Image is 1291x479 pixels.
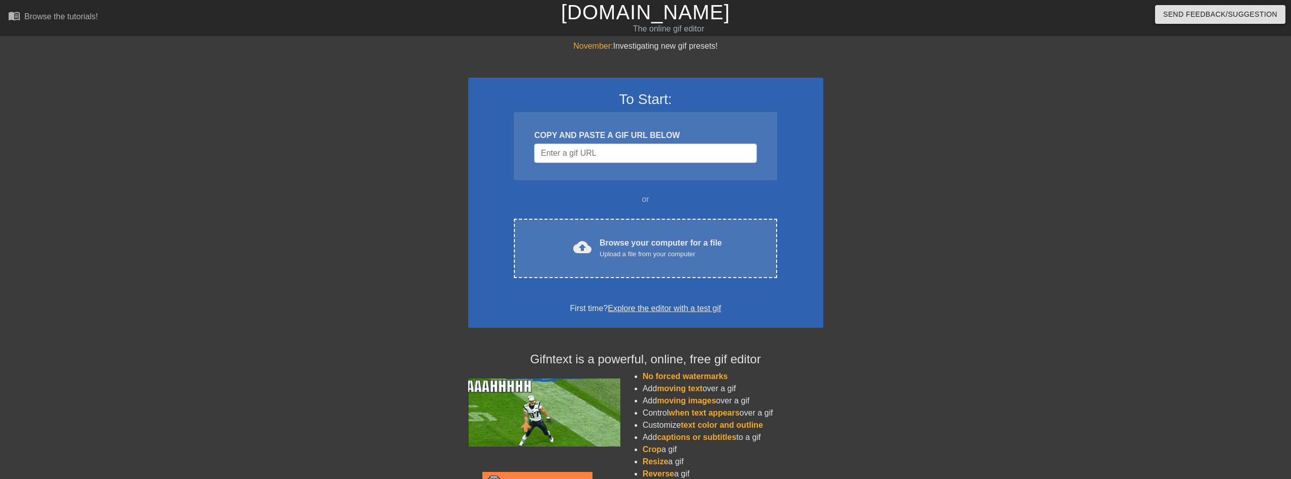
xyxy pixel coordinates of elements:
[495,193,797,206] div: or
[481,302,810,315] div: First time?
[643,407,823,419] li: Control over a gif
[534,144,756,163] input: Username
[600,249,722,259] div: Upload a file from your computer
[1163,8,1277,21] span: Send Feedback/Suggestion
[600,237,722,259] div: Browse your computer for a file
[681,421,763,429] span: text color and outline
[657,433,736,441] span: captions or subtitles
[1155,5,1285,24] button: Send Feedback/Suggestion
[643,443,823,456] li: a gif
[657,396,716,405] span: moving images
[643,445,661,454] span: Crop
[643,456,823,468] li: a gif
[481,91,810,108] h3: To Start:
[561,1,730,23] a: [DOMAIN_NAME]
[643,457,669,466] span: Resize
[8,10,98,25] a: Browse the tutorials!
[657,384,703,393] span: moving text
[643,395,823,407] li: Add over a gif
[643,372,728,381] span: No forced watermarks
[608,304,721,313] a: Explore the editor with a test gif
[468,40,823,52] div: Investigating new gif presets!
[643,419,823,431] li: Customize
[643,383,823,395] li: Add over a gif
[643,469,674,478] span: Reverse
[435,23,901,35] div: The online gif editor
[534,129,756,142] div: COPY AND PASTE A GIF URL BELOW
[669,408,740,417] span: when text appears
[24,12,98,21] div: Browse the tutorials!
[573,238,591,256] span: cloud_upload
[573,42,613,50] span: November:
[468,379,620,447] img: football_small.gif
[643,431,823,443] li: Add to a gif
[8,10,20,22] span: menu_book
[468,352,823,367] h4: Gifntext is a powerful, online, free gif editor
